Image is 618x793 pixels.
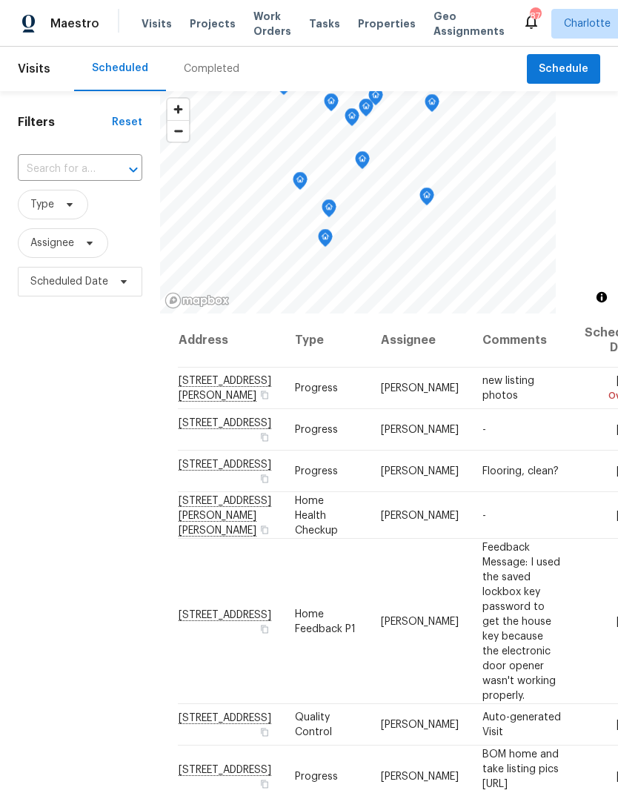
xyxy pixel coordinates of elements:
span: [PERSON_NAME] [381,720,459,730]
button: Zoom in [167,99,189,120]
span: [PERSON_NAME] [381,510,459,520]
button: Schedule [527,54,600,84]
span: Scheduled Date [30,274,108,289]
button: Zoom out [167,120,189,142]
div: Map marker [345,108,359,131]
span: Geo Assignments [433,9,505,39]
input: Search for an address... [18,158,101,181]
span: Progress [295,771,338,781]
span: Zoom out [167,121,189,142]
span: Home Health Checkup [295,495,338,535]
span: Progress [295,466,338,477]
span: Assignee [30,236,74,250]
div: Map marker [318,229,333,252]
div: Reset [112,115,142,130]
span: Tasks [309,19,340,29]
span: [PERSON_NAME] [381,771,459,781]
button: Copy Address [258,726,271,739]
div: Completed [184,62,239,76]
div: Map marker [359,99,373,122]
span: Flooring, clean? [482,466,559,477]
span: Feedback Message: I used the saved lockbox key password to get the house key because the electron... [482,542,560,700]
button: Copy Address [258,622,271,635]
span: Schedule [539,60,588,79]
button: Copy Address [258,522,271,536]
div: Map marker [419,188,434,210]
span: [PERSON_NAME] [381,383,459,394]
div: Map marker [322,199,336,222]
span: Maestro [50,16,99,31]
span: [PERSON_NAME] [381,616,459,626]
canvas: Map [160,91,556,313]
span: Visits [142,16,172,31]
span: Visits [18,53,50,85]
span: Properties [358,16,416,31]
div: Map marker [368,87,383,110]
span: Progress [295,383,338,394]
a: Mapbox homepage [165,292,230,309]
button: Copy Address [258,431,271,444]
th: Comments [471,313,573,368]
div: Scheduled [92,61,148,76]
span: Type [30,197,54,212]
button: Copy Address [258,388,271,402]
button: Copy Address [258,472,271,485]
span: Projects [190,16,236,31]
th: Address [178,313,283,368]
span: Charlotte [564,16,611,31]
span: new listing photos [482,376,534,401]
span: [PERSON_NAME] [381,466,459,477]
button: Open [123,159,144,180]
div: Map marker [355,151,370,174]
span: Auto-generated Visit [482,712,561,737]
h1: Filters [18,115,112,130]
span: Home Feedback P1 [295,608,356,634]
button: Copy Address [258,777,271,790]
div: Map marker [293,172,308,195]
th: Type [283,313,369,368]
span: - [482,425,486,435]
span: Work Orders [253,9,291,39]
th: Assignee [369,313,471,368]
div: Map marker [425,94,439,117]
div: Map marker [324,93,339,116]
div: 87 [530,9,540,24]
span: Toggle attribution [597,289,606,305]
button: Toggle attribution [593,288,611,306]
span: [PERSON_NAME] [381,425,459,435]
span: - [482,510,486,520]
span: Progress [295,425,338,435]
span: Quality Control [295,712,332,737]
